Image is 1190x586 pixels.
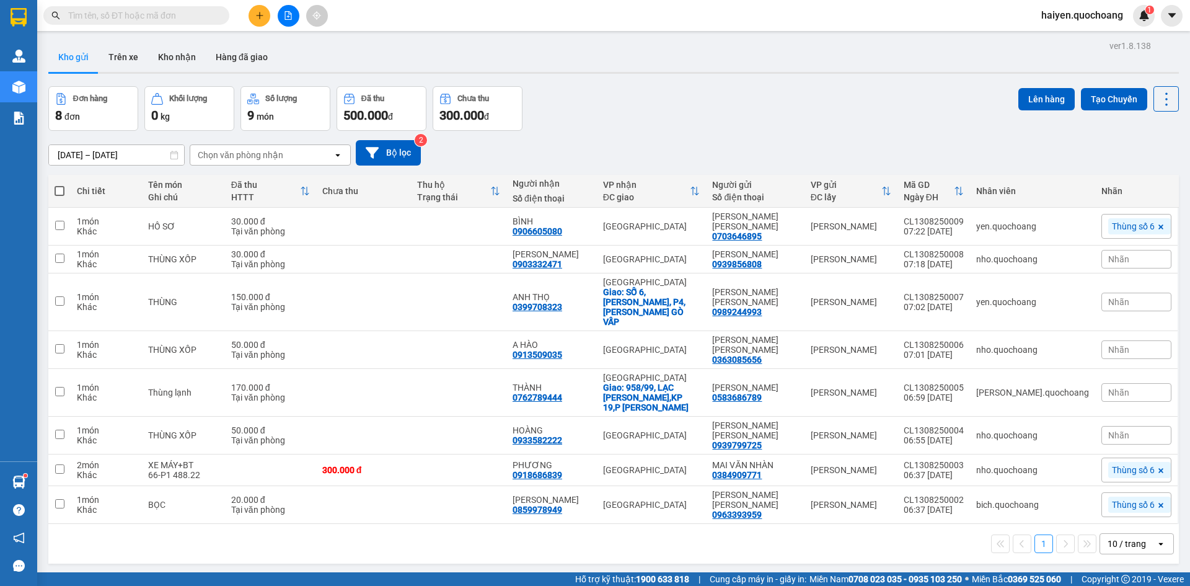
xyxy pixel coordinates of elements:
[904,470,964,480] div: 06:37 [DATE]
[1109,39,1151,53] div: ver 1.8.138
[388,112,393,122] span: đ
[513,226,562,236] div: 0906605080
[811,500,891,510] div: [PERSON_NAME]
[513,179,591,189] div: Người nhận
[712,259,762,269] div: 0939856808
[811,388,891,397] div: [PERSON_NAME]
[513,425,591,435] div: HOÀNG
[904,350,964,360] div: 07:01 [DATE]
[513,383,591,393] div: THÀNH
[1108,538,1146,550] div: 10 / trang
[904,259,964,269] div: 07:18 [DATE]
[513,302,562,312] div: 0399708323
[55,108,62,123] span: 8
[1101,186,1171,196] div: Nhãn
[337,86,426,131] button: Đã thu500.000đ
[904,505,964,515] div: 06:37 [DATE]
[77,383,136,393] div: 1 món
[13,560,25,572] span: message
[712,393,762,402] div: 0583686789
[904,180,954,190] div: Mã GD
[240,86,330,131] button: Số lượng9món
[231,340,310,350] div: 50.000 đ
[976,297,1089,307] div: yen.quochoang
[361,94,384,103] div: Đã thu
[77,350,136,360] div: Khác
[1031,7,1133,23] span: haiyen.quochoang
[231,350,310,360] div: Tại văn phòng
[597,175,707,208] th: Toggle SortBy
[904,249,964,259] div: CL1308250008
[417,192,490,202] div: Trạng thái
[811,180,881,190] div: VP gửi
[1166,10,1178,21] span: caret-down
[49,145,184,165] input: Select a date range.
[904,192,954,202] div: Ngày ĐH
[1121,575,1130,584] span: copyright
[1147,6,1152,14] span: 1
[12,476,25,489] img: warehouse-icon
[1112,499,1155,510] span: Thùng số 6
[904,460,964,470] div: CL1308250003
[148,192,219,202] div: Ghi chú
[231,393,310,402] div: Tại văn phòng
[77,216,136,226] div: 1 món
[77,460,136,470] div: 2 món
[148,500,219,510] div: BỌC
[904,292,964,302] div: CL1308250007
[712,470,762,480] div: 0384909771
[148,254,219,264] div: THÙNG XỐP
[513,216,591,226] div: BÌNH
[513,470,562,480] div: 0918686839
[904,425,964,435] div: CL1308250004
[811,221,891,231] div: [PERSON_NAME]
[48,42,99,72] button: Kho gửi
[77,435,136,445] div: Khác
[148,297,219,307] div: THÙNG
[904,435,964,445] div: 06:55 [DATE]
[809,572,962,586] span: Miền Nam
[284,11,293,20] span: file-add
[712,460,798,470] div: MAI VĂN NHÀN
[603,192,690,202] div: ĐC giao
[1081,88,1147,110] button: Tạo Chuyến
[99,42,148,72] button: Trên xe
[904,495,964,505] div: CL1308250002
[1156,539,1166,549] svg: open
[12,81,25,94] img: warehouse-icon
[603,500,700,510] div: [GEOGRAPHIC_DATA]
[976,221,1089,231] div: yen.quochoang
[322,465,405,475] div: 300.000 đ
[603,465,700,475] div: [GEOGRAPHIC_DATA]
[231,259,310,269] div: Tại văn phòng
[484,112,489,122] span: đ
[151,108,158,123] span: 0
[804,175,897,208] th: Toggle SortBy
[976,430,1089,440] div: nho.quochoang
[712,335,798,355] div: NGUYỄN THỊ NHUỴ
[225,175,316,208] th: Toggle SortBy
[169,94,207,103] div: Khối lượng
[712,192,798,202] div: Số điện thoại
[976,345,1089,355] div: nho.quochoang
[77,186,136,196] div: Chi tiết
[972,572,1061,586] span: Miền Bắc
[77,259,136,269] div: Khác
[904,302,964,312] div: 07:02 [DATE]
[603,373,700,383] div: [GEOGRAPHIC_DATA]
[64,112,80,122] span: đơn
[1070,572,1072,586] span: |
[1108,430,1129,440] span: Nhãn
[68,9,214,22] input: Tìm tên, số ĐT hoặc mã đơn
[77,393,136,402] div: Khác
[965,577,969,582] span: ⚪️
[811,254,891,264] div: [PERSON_NAME]
[148,470,219,480] div: 66-P1 488.22
[312,11,321,20] span: aim
[513,259,562,269] div: 0903332471
[77,505,136,515] div: Khác
[148,460,219,470] div: XE MÁY+BT
[513,435,562,445] div: 0933582222
[1034,535,1053,553] button: 1
[231,192,300,202] div: HTTT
